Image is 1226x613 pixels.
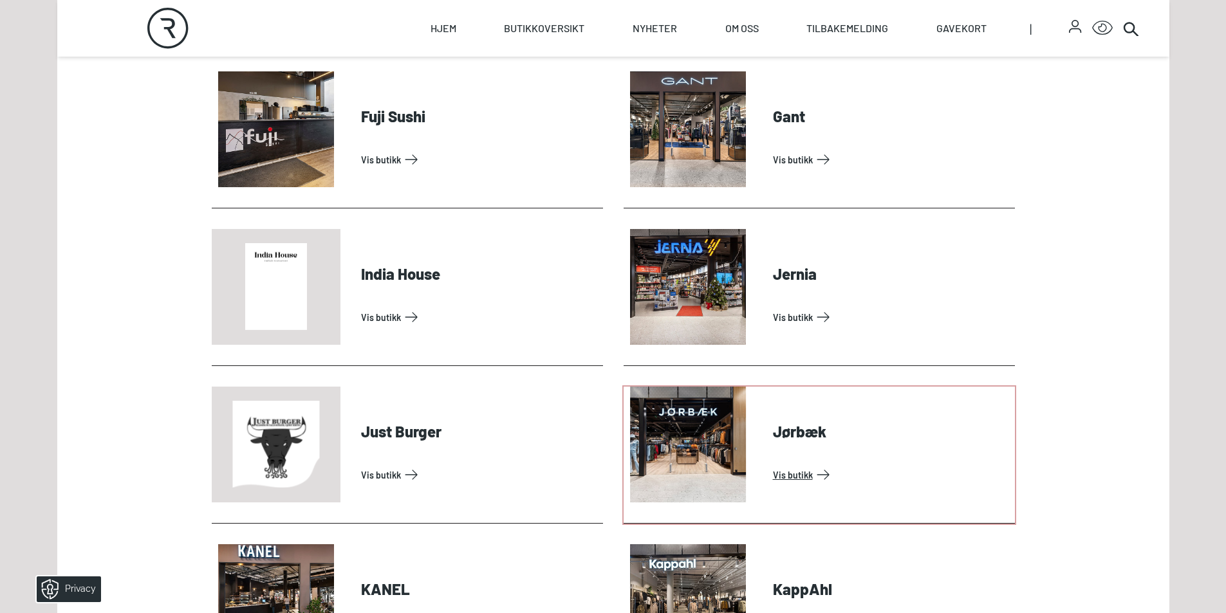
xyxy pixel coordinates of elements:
button: Open Accessibility Menu [1092,18,1113,39]
a: Vis Butikk: Just Burger [361,464,598,485]
iframe: Manage Preferences [13,572,118,607]
a: Vis Butikk: Gant [773,149,1010,170]
a: Vis Butikk: Jørbæk [773,464,1010,485]
a: Vis Butikk: India House [361,307,598,327]
a: Vis Butikk: Fuji Sushi [361,149,598,170]
a: Vis Butikk: Jernia [773,307,1010,327]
